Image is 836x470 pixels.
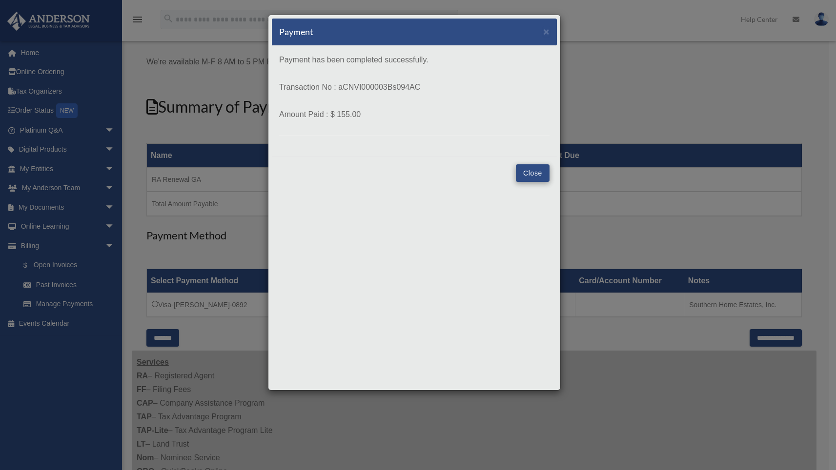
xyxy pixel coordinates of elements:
[279,108,550,121] p: Amount Paid : $ 155.00
[543,26,550,37] span: ×
[279,80,550,94] p: Transaction No : aCNVI000003Bs094AC
[516,164,550,182] button: Close
[543,26,550,37] button: Close
[279,53,550,67] p: Payment has been completed successfully.
[279,26,313,38] h5: Payment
